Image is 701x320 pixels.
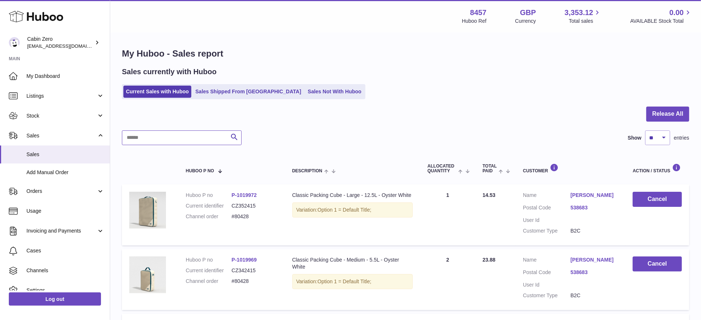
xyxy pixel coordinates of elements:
[123,86,191,98] a: Current Sales with Huboo
[523,292,571,299] dt: Customer Type
[26,287,104,294] span: Settings
[515,18,536,25] div: Currency
[26,169,104,176] span: Add Manual Order
[186,192,232,199] dt: Huboo P no
[26,227,97,234] span: Invoicing and Payments
[523,204,571,213] dt: Postal Code
[26,73,104,80] span: My Dashboard
[565,8,602,25] a: 3,353.12 Total sales
[523,256,571,265] dt: Name
[9,37,20,48] img: huboo@cabinzero.com
[186,256,232,263] dt: Huboo P no
[292,202,413,217] div: Variation:
[669,8,684,18] span: 0.00
[129,192,166,229] img: CLASSIC-PACKING-CUBE-L-OYSTER-WHITE-3.4-FRONT.jpg
[292,192,413,199] div: Classic Packing Cube - Large - 12.5L - Oyster White
[520,8,536,18] strong: GBP
[186,169,214,173] span: Huboo P no
[523,269,571,278] dt: Postal Code
[569,18,601,25] span: Total sales
[633,192,682,207] button: Cancel
[420,249,475,310] td: 2
[628,134,642,141] label: Show
[122,67,217,77] h2: Sales currently with Huboo
[523,227,571,234] dt: Customer Type
[523,217,571,224] dt: User Id
[571,256,618,263] a: [PERSON_NAME]
[483,164,497,173] span: Total paid
[26,267,104,274] span: Channels
[470,8,487,18] strong: 8457
[26,188,97,195] span: Orders
[232,192,257,198] a: P-1019972
[571,204,618,211] a: 538683
[462,18,487,25] div: Huboo Ref
[27,43,108,49] span: [EMAIL_ADDRESS][DOMAIN_NAME]
[232,267,278,274] dd: CZ342415
[523,281,571,288] dt: User Id
[523,163,618,173] div: Customer
[483,257,495,263] span: 23.88
[27,36,93,50] div: Cabin Zero
[26,93,97,100] span: Listings
[318,278,372,284] span: Option 1 = Default Title;
[318,207,372,213] span: Option 1 = Default Title;
[186,267,232,274] dt: Current identifier
[523,192,571,201] dt: Name
[420,184,475,245] td: 1
[305,86,364,98] a: Sales Not With Huboo
[186,278,232,285] dt: Channel order
[232,213,278,220] dd: #80428
[26,247,104,254] span: Cases
[129,256,166,293] img: CLASSIC-PACKING-CUBE-M-OYSTER-WHITE-3.4-FRONT.jpg
[193,86,304,98] a: Sales Shipped From [GEOGRAPHIC_DATA]
[26,112,97,119] span: Stock
[427,164,456,173] span: ALLOCATED Quantity
[122,48,689,60] h1: My Huboo - Sales report
[674,134,689,141] span: entries
[565,8,593,18] span: 3,353.12
[630,8,692,25] a: 0.00 AVAILABLE Stock Total
[633,163,682,173] div: Action / Status
[232,278,278,285] dd: #80428
[9,292,101,306] a: Log out
[571,192,618,199] a: [PERSON_NAME]
[571,269,618,276] a: 538683
[232,202,278,209] dd: CZ352415
[571,292,618,299] dd: B2C
[292,169,322,173] span: Description
[633,256,682,272] button: Cancel
[232,257,257,263] a: P-1019969
[292,256,413,270] div: Classic Packing Cube - Medium - 5.5L - Oyster White
[186,213,232,220] dt: Channel order
[646,107,689,122] button: Release All
[630,18,692,25] span: AVAILABLE Stock Total
[292,274,413,289] div: Variation:
[483,192,495,198] span: 14.53
[186,202,232,209] dt: Current identifier
[571,227,618,234] dd: B2C
[26,151,104,158] span: Sales
[26,208,104,215] span: Usage
[26,132,97,139] span: Sales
